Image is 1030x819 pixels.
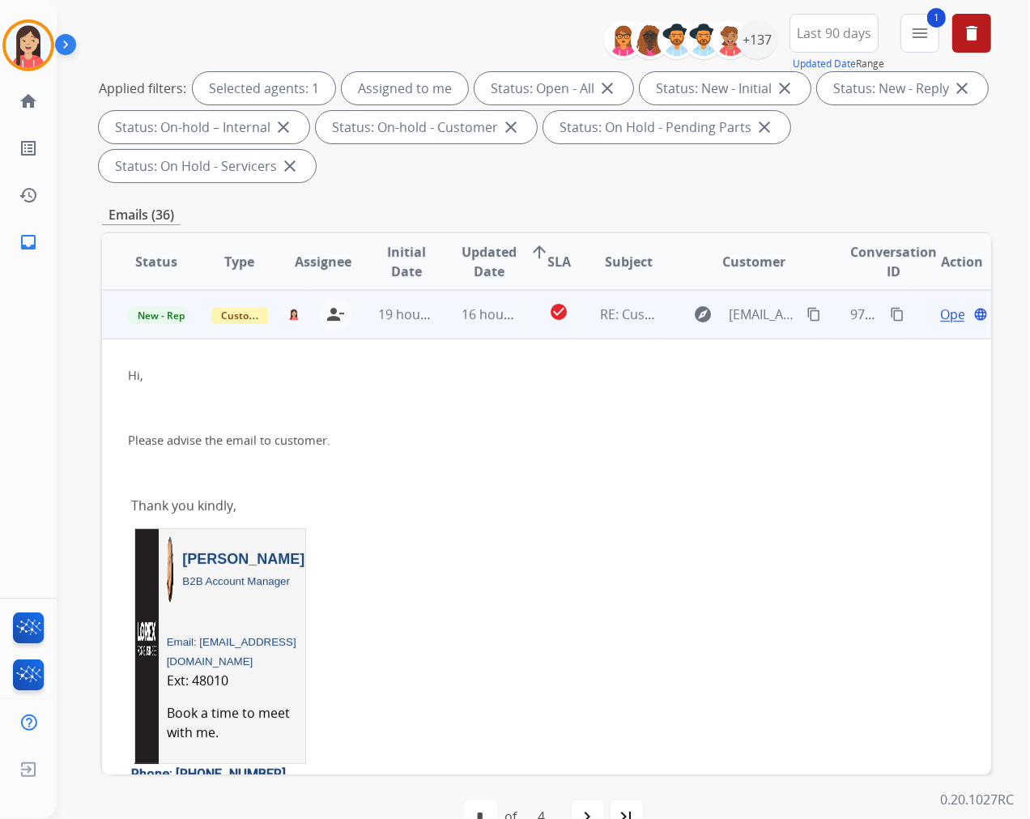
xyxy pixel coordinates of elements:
span: Status [135,252,177,271]
button: 1 [900,14,939,53]
div: Selected agents: 1 [193,72,335,105]
span: Ext: 48010 [167,672,228,689]
span: Conversation ID [850,242,937,281]
th: Action [908,233,991,290]
span: Thank you kindly, [131,497,236,514]
span: [EMAIL_ADDRESS][DOMAIN_NAME] [729,305,798,324]
span: B2B Account Manager [182,575,290,587]
mat-icon: inbox [19,232,38,252]
button: Last 90 days [790,14,879,53]
span: Open [940,305,973,324]
div: Status: On-hold – Internal [99,111,309,143]
mat-icon: home [19,92,38,111]
button: Updated Date [793,58,856,70]
p: Applied filters: [99,79,186,98]
div: Status: New - Initial [640,72,811,105]
img: avatar [6,23,51,68]
p: Emails (36) [102,205,181,225]
mat-icon: close [501,117,521,137]
mat-icon: arrow_upward [530,242,549,262]
mat-icon: close [755,117,774,137]
img: agent-avatar [288,309,300,321]
mat-icon: content_copy [807,307,821,322]
div: Status: On Hold - Pending Parts [543,111,790,143]
p: 0.20.1027RC [940,790,1014,809]
span: [PERSON_NAME] [182,551,304,567]
span: 1 [927,8,946,28]
span: Customer Support [211,307,317,324]
span: 16 hours ago [462,305,542,323]
span: Please advise the email to customer. [128,432,330,448]
mat-icon: history [19,186,38,205]
mat-icon: close [598,79,617,98]
span: Type [224,252,254,271]
span: Range [793,57,884,70]
mat-icon: content_copy [890,307,904,322]
mat-icon: close [952,79,972,98]
mat-icon: explore [693,305,713,324]
span: Phone: [PHONE_NUMBER] Ext: 48010 [131,766,289,802]
span: New - Reply [128,307,202,324]
div: +137 [738,20,777,59]
span: SLA [547,252,571,271]
span: RE: Customer Contract Info [600,305,766,323]
img: Lorex For Business [136,612,157,667]
span: Subject [605,252,653,271]
a: Book a time to meet with me [167,704,290,741]
mat-icon: language [973,307,988,322]
span: . [167,704,290,741]
mat-icon: person_remove [326,305,345,324]
span: Customer [722,252,785,271]
mat-icon: close [280,156,300,176]
span: Last 90 days [797,30,871,36]
div: Status: On-hold - Customer [316,111,537,143]
span: Updated Date [462,242,517,281]
div: Status: New - Reply [817,72,988,105]
img: dferreira.png [167,537,174,602]
mat-icon: menu [910,23,930,43]
mat-icon: close [274,117,293,137]
div: Status: On Hold - Servicers [99,150,316,182]
mat-icon: list_alt [19,139,38,158]
span: Initial Date [378,242,435,281]
mat-icon: close [775,79,794,98]
div: Status: Open - All [475,72,633,105]
span: Hi, [128,367,143,383]
div: Assigned to me [342,72,468,105]
mat-icon: delete [962,23,981,43]
span: 19 hours ago [378,305,458,323]
mat-icon: check_circle [549,302,568,322]
a: Email: [EMAIL_ADDRESS][DOMAIN_NAME] [167,636,296,668]
span: Assignee [295,252,351,271]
